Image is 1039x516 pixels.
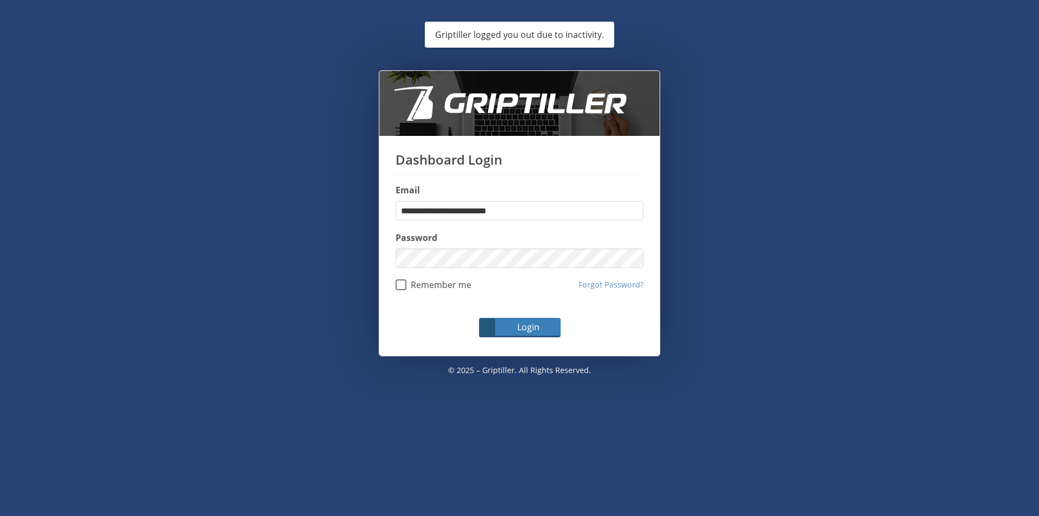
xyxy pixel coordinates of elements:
a: Forgot Password? [578,279,643,291]
button: Login [479,318,561,337]
span: Remember me [406,279,471,290]
div: Griptiller logged you out due to inactivity. [426,24,613,45]
span: Login [497,321,560,334]
label: Password [396,231,643,244]
h1: Dashboard Login [396,152,643,175]
label: Email [396,184,643,197]
p: © 2025 – Griptiller. All rights reserved. [379,356,660,384]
